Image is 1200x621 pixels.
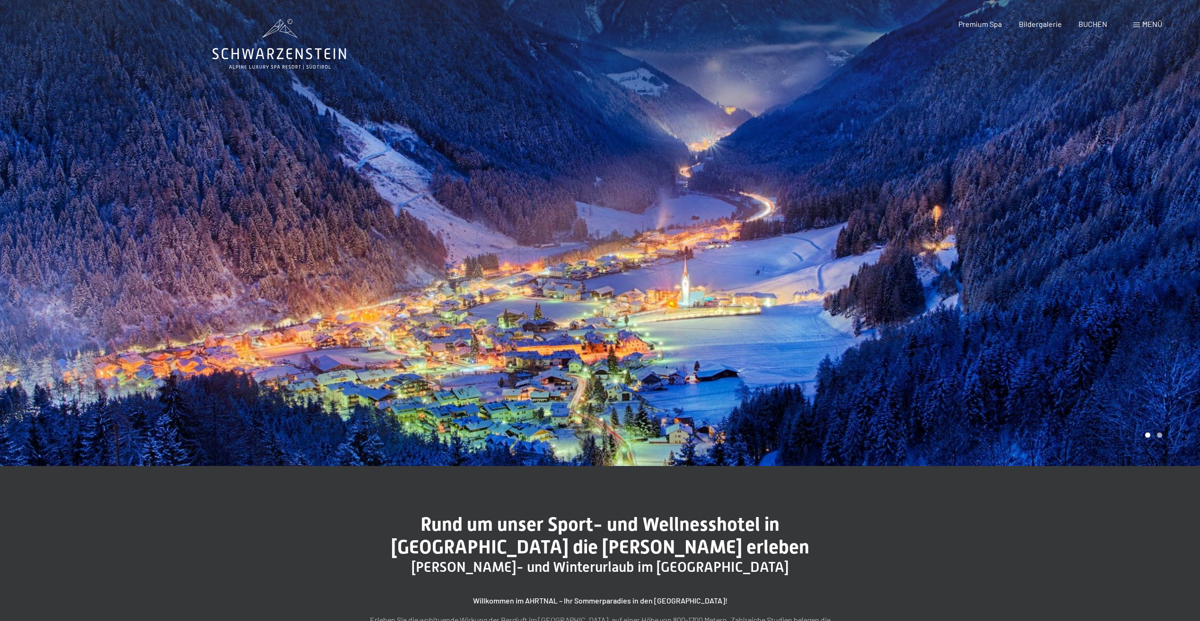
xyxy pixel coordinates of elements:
span: Menü [1142,19,1162,28]
div: Carousel Page 2 [1157,432,1162,438]
a: BUCHEN [1078,19,1107,28]
div: Carousel Page 1 (Current Slide) [1145,432,1150,438]
a: Bildergalerie [1019,19,1062,28]
span: Rund um unser Sport- und Wellnesshotel in [GEOGRAPHIC_DATA] die [PERSON_NAME] erleben [391,513,809,558]
a: Premium Spa [958,19,1002,28]
strong: Willkommen im AHRTNAL – Ihr Sommerparadies in den [GEOGRAPHIC_DATA]! [473,596,727,605]
span: [PERSON_NAME]- und Winterurlaub im [GEOGRAPHIC_DATA] [412,559,789,575]
div: Carousel Pagination [1142,432,1162,438]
